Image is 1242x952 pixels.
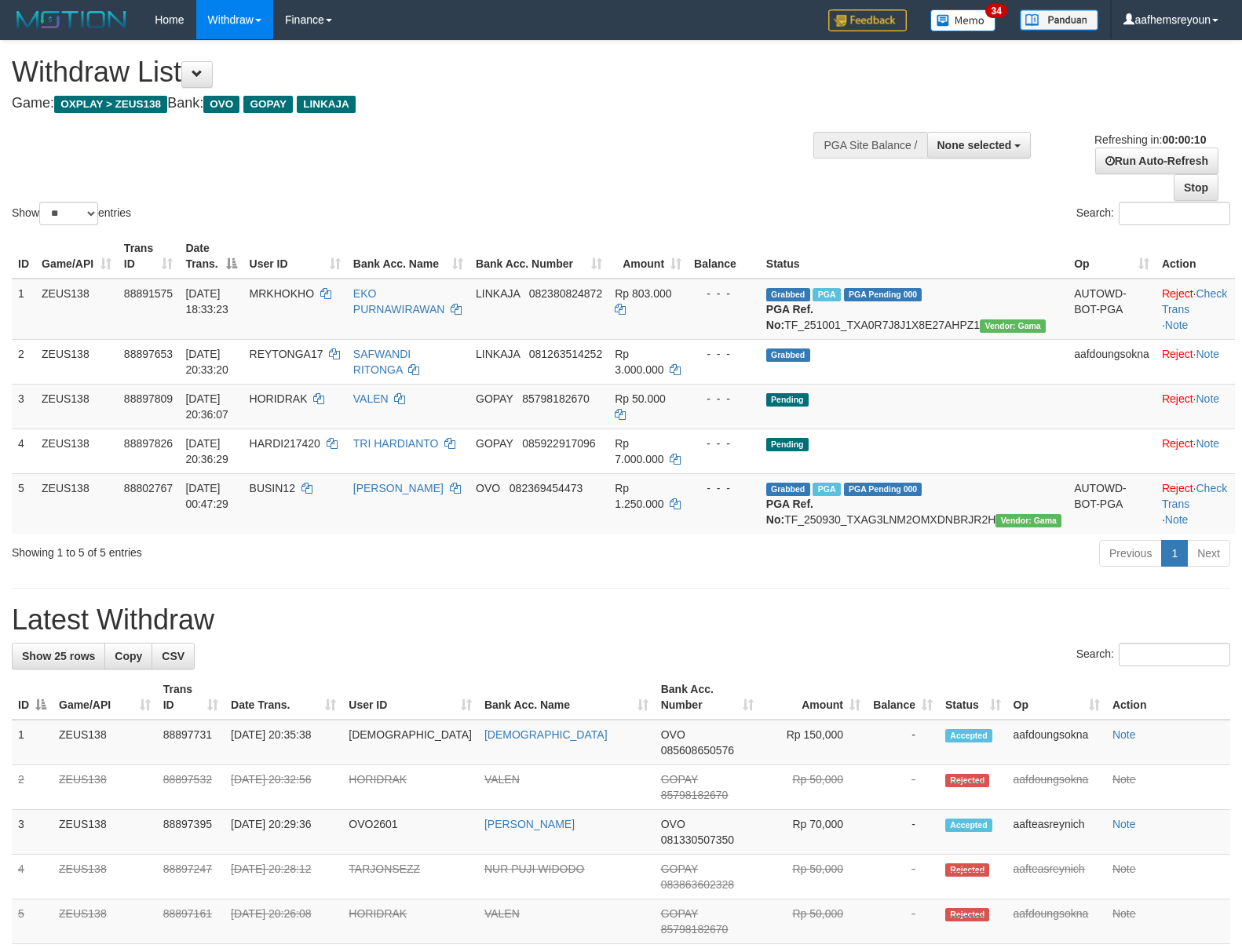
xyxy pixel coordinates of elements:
span: GOPAY [661,773,698,786]
a: EKO PURNAWIRAWAN [353,287,445,316]
th: Date Trans.: activate to sort column ascending [225,675,342,720]
th: Op: activate to sort column ascending [1007,675,1106,720]
div: - - - [694,480,754,496]
span: Copy 85798182670 to clipboard [522,392,590,405]
div: - - - [694,346,754,362]
span: GOPAY [243,96,293,113]
a: Check Trans [1162,287,1227,316]
td: HORIDRAK [342,899,478,944]
div: - - - [694,391,754,407]
td: - [867,899,939,944]
td: - [867,810,939,855]
a: Show 25 rows [12,643,105,669]
b: PGA Ref. No: [766,303,813,331]
a: Note [1196,437,1219,450]
td: aafdoungsokna [1068,339,1156,384]
a: Check Trans [1162,482,1227,510]
span: Rp 3.000.000 [615,348,663,376]
a: NUR PUJI WIDODO [484,863,585,875]
a: VALEN [353,392,389,405]
span: Accepted [945,819,992,832]
span: Copy 082369454473 to clipboard [510,482,583,494]
span: HARDI217420 [250,437,320,450]
span: [DATE] 00:47:29 [185,482,228,510]
th: Bank Acc. Number: activate to sort column ascending [655,675,761,720]
a: Note [1112,907,1136,920]
a: Previous [1099,540,1162,567]
span: Rejected [945,908,989,921]
td: Rp 150,000 [760,720,867,765]
td: aafdoungsokna [1007,720,1106,765]
th: User ID: activate to sort column ascending [243,234,347,279]
td: ZEUS138 [35,429,118,473]
td: [DATE] 20:28:12 [225,855,342,899]
div: Showing 1 to 5 of 5 entries [12,538,506,560]
td: Rp 50,000 [760,765,867,810]
a: Note [1112,773,1136,786]
span: LINKAJA [476,348,520,360]
button: None selected [927,132,1032,159]
th: Date Trans.: activate to sort column descending [179,234,243,279]
th: Status [760,234,1068,279]
td: · · [1156,473,1235,534]
a: [PERSON_NAME] [484,818,575,830]
a: Note [1196,348,1219,360]
img: Button%20Memo.svg [930,9,996,31]
a: Run Auto-Refresh [1095,148,1218,174]
span: 88897653 [124,348,173,360]
td: aafdoungsokna [1007,899,1106,944]
h1: Withdraw List [12,57,813,88]
span: OVO [203,96,239,113]
td: - [867,855,939,899]
label: Search: [1076,202,1230,225]
td: 1 [12,279,35,340]
span: GOPAY [476,437,513,450]
td: Rp 50,000 [760,899,867,944]
td: [DATE] 20:32:56 [225,765,342,810]
a: Reject [1162,437,1193,450]
td: · [1156,384,1235,429]
span: BUSIN12 [250,482,295,494]
span: HORIDRAK [250,392,308,405]
td: 2 [12,339,35,384]
span: [DATE] 20:36:07 [185,392,228,421]
span: [DATE] 20:33:20 [185,348,228,376]
span: Rp 7.000.000 [615,437,663,465]
td: TARJONSEZZ [342,855,478,899]
td: AUTOWD-BOT-PGA [1068,279,1156,340]
a: VALEN [484,907,520,920]
span: Copy 082380824872 to clipboard [529,287,602,300]
img: panduan.png [1020,9,1098,31]
td: AUTOWD-BOT-PGA [1068,473,1156,534]
span: GOPAY [661,907,698,920]
a: Reject [1162,482,1193,494]
td: - [867,720,939,765]
span: Rp 803.000 [615,287,671,300]
th: Status: activate to sort column ascending [939,675,1007,720]
a: [PERSON_NAME] [353,482,444,494]
span: CSV [162,650,184,662]
span: Copy [115,650,142,662]
h4: Game: Bank: [12,96,813,111]
b: PGA Ref. No: [766,498,813,526]
img: Feedback.jpg [828,9,907,31]
a: Note [1112,728,1136,741]
span: Rp 50.000 [615,392,666,405]
td: 88897532 [157,765,225,810]
td: Rp 50,000 [760,855,867,899]
a: Note [1165,513,1189,526]
td: 5 [12,899,53,944]
td: 3 [12,810,53,855]
span: Copy 85798182670 to clipboard [661,923,729,936]
span: [DATE] 18:33:23 [185,287,228,316]
div: - - - [694,436,754,451]
td: ZEUS138 [35,473,118,534]
span: None selected [937,139,1012,151]
span: OXPLAY > ZEUS138 [54,96,167,113]
span: GOPAY [476,392,513,405]
label: Show entries [12,202,131,225]
input: Search: [1119,643,1230,666]
span: OVO [476,482,500,494]
span: Copy 081263514252 to clipboard [529,348,602,360]
span: 88802767 [124,482,173,494]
